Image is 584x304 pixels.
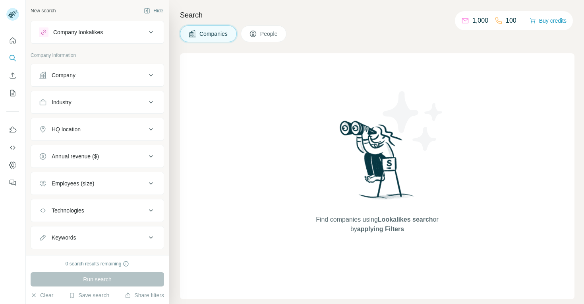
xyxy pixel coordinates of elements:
[125,291,164,299] button: Share filters
[69,291,109,299] button: Save search
[6,158,19,172] button: Dashboard
[31,291,53,299] button: Clear
[31,23,164,42] button: Company lookalikes
[336,119,419,207] img: Surfe Illustration - Woman searching with binoculars
[31,52,164,59] p: Company information
[31,7,56,14] div: New search
[357,226,404,232] span: applying Filters
[53,28,103,36] div: Company lookalikes
[31,174,164,193] button: Employees (size)
[31,66,164,85] button: Company
[31,147,164,166] button: Annual revenue ($)
[52,71,75,79] div: Company
[31,201,164,220] button: Technologies
[52,98,72,106] div: Industry
[506,16,516,25] p: 100
[6,140,19,155] button: Use Surfe API
[52,207,84,214] div: Technologies
[138,5,169,17] button: Hide
[6,33,19,48] button: Quick start
[313,215,441,234] span: Find companies using or by
[31,228,164,247] button: Keywords
[260,30,278,38] span: People
[6,51,19,65] button: Search
[180,10,574,21] h4: Search
[6,86,19,100] button: My lists
[31,120,164,139] button: HQ location
[52,125,81,133] div: HQ location
[6,175,19,190] button: Feedback
[52,179,94,187] div: Employees (size)
[378,216,433,223] span: Lookalikes search
[6,68,19,83] button: Enrich CSV
[52,152,99,160] div: Annual revenue ($)
[472,16,488,25] p: 1,000
[52,234,76,242] div: Keywords
[530,15,567,26] button: Buy credits
[6,123,19,137] button: Use Surfe on LinkedIn
[199,30,228,38] span: Companies
[66,260,130,267] div: 0 search results remaining
[31,93,164,112] button: Industry
[377,85,449,157] img: Surfe Illustration - Stars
